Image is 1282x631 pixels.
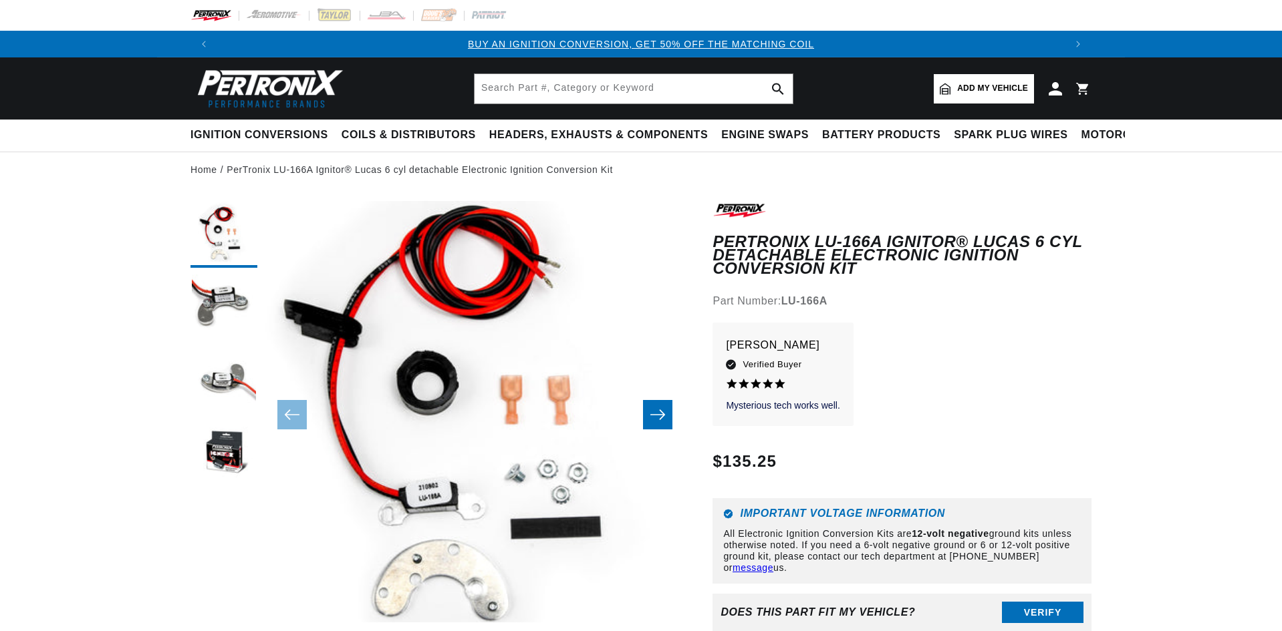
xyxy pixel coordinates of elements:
summary: Ignition Conversions [190,120,335,151]
slideshow-component: Translation missing: en.sections.announcements.announcement_bar [157,31,1125,57]
button: Translation missing: en.sections.announcements.next_announcement [1065,31,1092,57]
div: 1 of 3 [217,37,1065,51]
img: Pertronix [190,65,344,112]
summary: Coils & Distributors [335,120,483,151]
button: Translation missing: en.sections.announcements.previous_announcement [190,31,217,57]
a: Add my vehicle [934,74,1034,103]
span: Headers, Exhausts & Components [489,128,708,142]
a: PerTronix LU-166A Ignitor® Lucas 6 cyl detachable Electronic Ignition Conversion Kit [227,162,613,177]
span: Ignition Conversions [190,128,328,142]
summary: Spark Plug Wires [947,120,1074,151]
p: Mysterious tech works well. [726,399,840,413]
span: Coils & Distributors [342,128,476,142]
div: Part Number: [713,292,1092,310]
button: Load image 1 in gallery view [190,201,257,268]
p: [PERSON_NAME] [726,336,840,355]
button: Slide right [643,400,672,429]
media-gallery: Gallery Viewer [190,201,686,629]
span: Motorcycle [1081,128,1161,142]
strong: LU-166A [781,295,827,306]
button: Load image 4 in gallery view [190,421,257,488]
summary: Headers, Exhausts & Components [483,120,715,151]
span: Verified Buyer [743,357,801,372]
button: Slide left [277,400,307,429]
nav: breadcrumbs [190,162,1092,177]
h1: PerTronix LU-166A Ignitor® Lucas 6 cyl detachable Electronic Ignition Conversion Kit [713,235,1092,276]
span: $135.25 [713,449,777,473]
summary: Motorcycle [1075,120,1168,151]
div: Announcement [217,37,1065,51]
summary: Battery Products [815,120,947,151]
a: message [733,562,773,573]
input: Search Part #, Category or Keyword [475,74,793,103]
h6: Important Voltage Information [723,509,1081,519]
button: Load image 3 in gallery view [190,348,257,415]
button: Verify [1002,602,1083,623]
a: BUY AN IGNITION CONVERSION, GET 50% OFF THE MATCHING COIL [468,39,814,49]
span: Engine Swaps [721,128,809,142]
strong: 12-volt negative [912,528,989,539]
span: Battery Products [822,128,940,142]
span: Add my vehicle [957,82,1028,95]
button: Load image 2 in gallery view [190,274,257,341]
summary: Engine Swaps [715,120,815,151]
a: Home [190,162,217,177]
span: Spark Plug Wires [954,128,1067,142]
p: All Electronic Ignition Conversion Kits are ground kits unless otherwise noted. If you need a 6-v... [723,528,1081,573]
button: search button [763,74,793,103]
div: Does This part fit My vehicle? [721,606,915,618]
